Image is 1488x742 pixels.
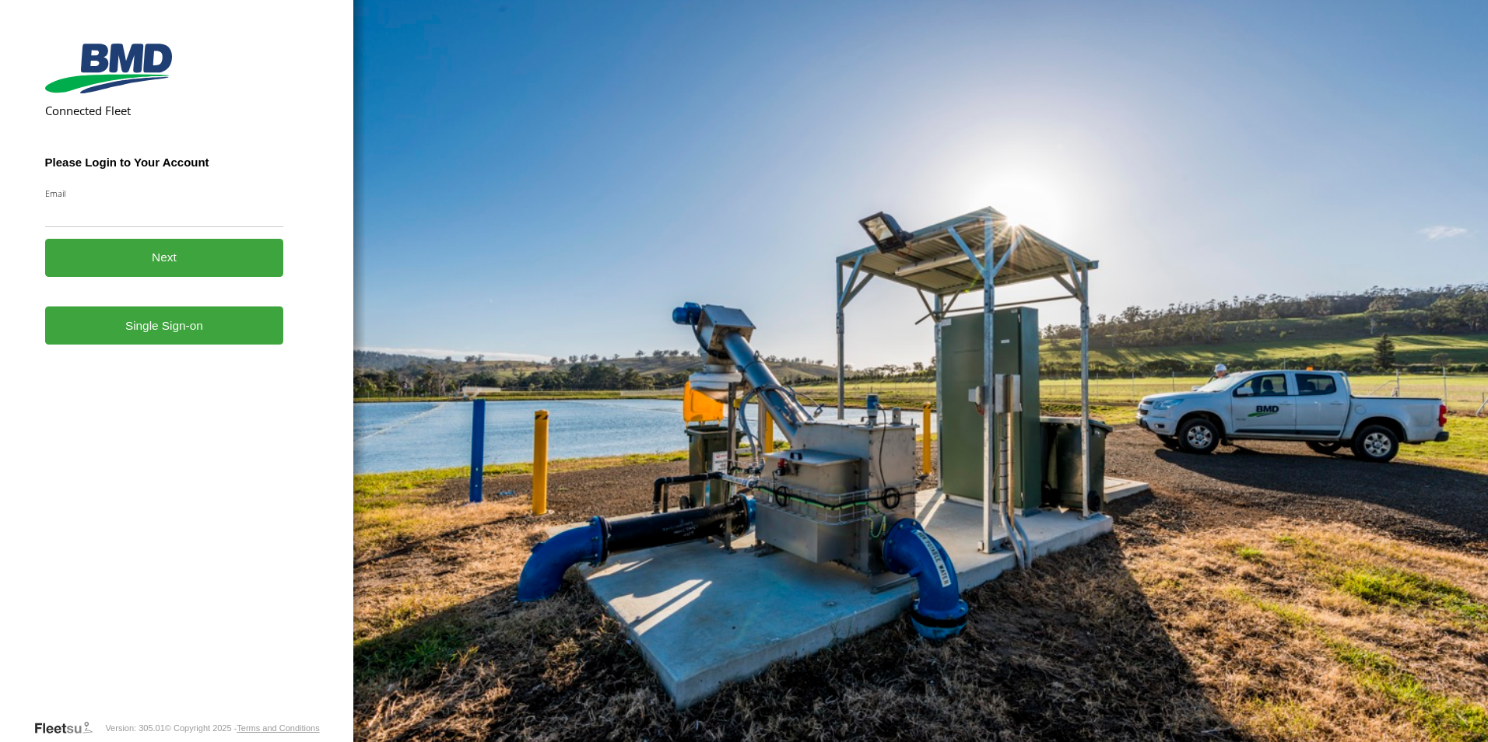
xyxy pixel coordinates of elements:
div: © Copyright 2025 - [165,723,320,733]
h3: Please Login to Your Account [45,156,284,169]
button: Next [45,239,284,277]
h2: Connected Fleet [45,103,284,118]
label: Email [45,187,284,199]
div: Version: 305.01 [105,723,164,733]
a: Visit our Website [33,720,105,736]
a: Terms and Conditions [237,723,319,733]
img: BMD [45,44,172,93]
a: Single Sign-on [45,306,284,345]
